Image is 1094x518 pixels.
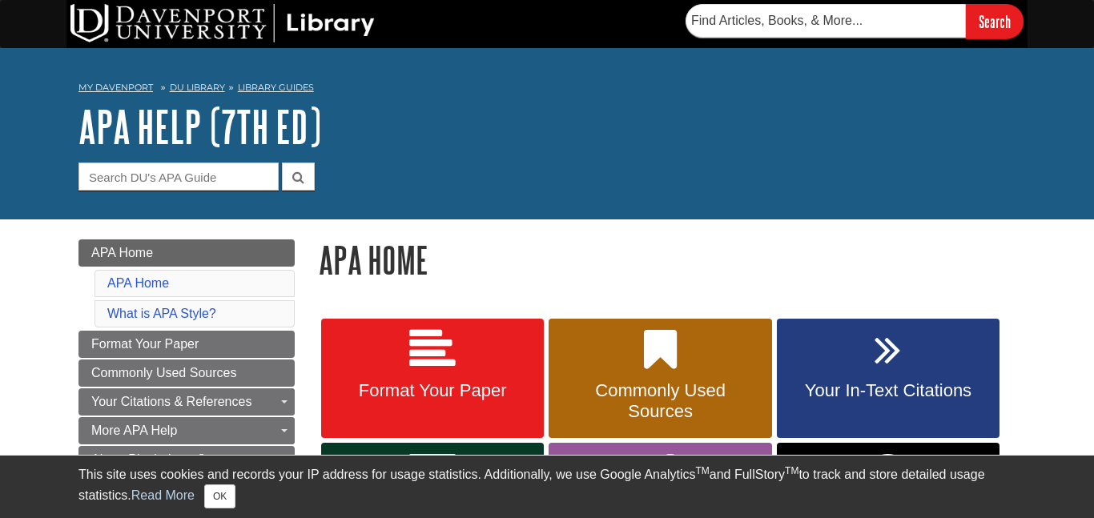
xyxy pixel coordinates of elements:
a: Format Your Paper [78,331,295,358]
span: Your In-Text Citations [789,380,987,401]
input: Search [966,4,1024,38]
a: DU Library [170,82,225,93]
sup: TM [785,465,798,476]
span: About Plagiarism [91,452,188,466]
a: Your Citations & References [78,388,295,416]
input: Search DU's APA Guide [78,163,279,191]
button: Close [204,484,235,508]
a: What is APA Style? [107,307,216,320]
a: More APA Help [78,417,295,444]
a: Library Guides [238,82,314,93]
a: APA Home [78,239,295,267]
input: Find Articles, Books, & More... [686,4,966,38]
a: My Davenport [78,81,153,94]
a: Your In-Text Citations [777,319,999,439]
form: Searches DU Library's articles, books, and more [686,4,1024,38]
span: More APA Help [91,424,177,437]
span: Format Your Paper [91,337,199,351]
a: Read More [131,488,195,502]
a: Commonly Used Sources [78,359,295,387]
div: This site uses cookies and records your IP address for usage statistics. Additionally, we use Goo... [78,465,1016,508]
a: Commonly Used Sources [549,319,771,439]
a: Format Your Paper [321,319,544,439]
a: About Plagiarism [78,446,295,473]
sup: TM [695,465,709,476]
span: Commonly Used Sources [91,366,236,379]
a: APA Help (7th Ed) [78,102,321,151]
span: Commonly Used Sources [561,380,759,422]
nav: breadcrumb [78,77,1016,102]
span: Your Citations & References [91,395,251,408]
h1: APA Home [319,239,1016,280]
a: APA Home [107,276,169,290]
span: APA Home [91,246,153,259]
img: DU Library [70,4,375,42]
span: Format Your Paper [333,380,532,401]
